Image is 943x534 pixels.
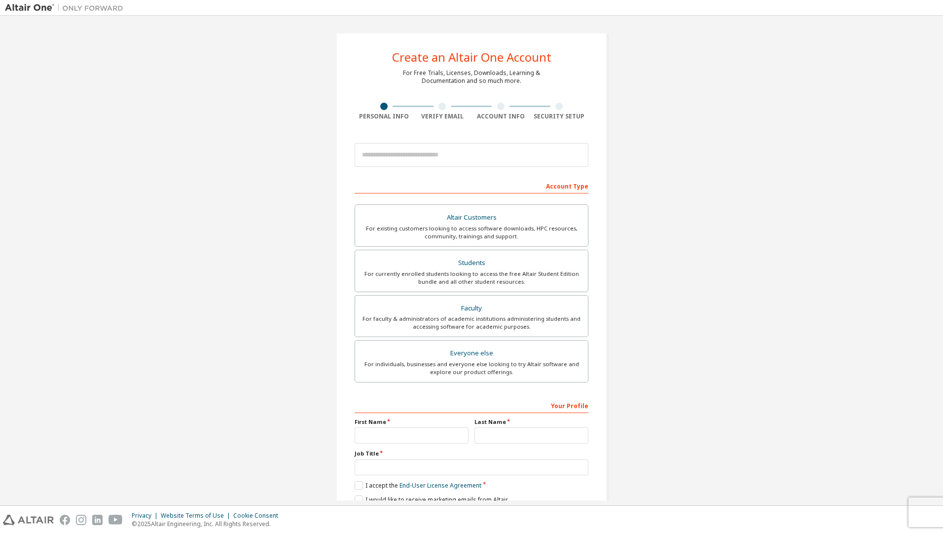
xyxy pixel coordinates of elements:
a: End-User License Agreement [399,481,481,490]
div: Everyone else [361,346,582,360]
div: Personal Info [355,113,413,120]
div: Account Info [471,113,530,120]
img: instagram.svg [76,515,86,525]
div: Cookie Consent [233,512,284,520]
div: For existing customers looking to access software downloads, HPC resources, community, trainings ... [361,225,582,240]
div: For individuals, businesses and everyone else looking to try Altair software and explore our prod... [361,360,582,376]
img: Altair One [5,3,128,13]
div: For faculty & administrators of academic institutions administering students and accessing softwa... [361,315,582,331]
p: © 2025 Altair Engineering, Inc. All Rights Reserved. [132,520,284,528]
div: For Free Trials, Licenses, Downloads, Learning & Documentation and so much more. [403,69,540,85]
img: youtube.svg [109,515,123,525]
img: altair_logo.svg [3,515,54,525]
div: Account Type [355,178,588,193]
div: Privacy [132,512,161,520]
label: Last Name [474,418,588,426]
div: Students [361,256,582,270]
div: Website Terms of Use [161,512,233,520]
label: Job Title [355,450,588,458]
div: For currently enrolled students looking to access the free Altair Student Edition bundle and all ... [361,270,582,286]
div: Your Profile [355,397,588,413]
div: Create an Altair One Account [392,51,551,63]
img: facebook.svg [60,515,70,525]
div: Faculty [361,302,582,315]
div: Altair Customers [361,211,582,225]
img: linkedin.svg [92,515,103,525]
label: I accept the [355,481,481,490]
div: Verify Email [413,113,472,120]
div: Security Setup [530,113,589,120]
label: First Name [355,418,469,426]
label: I would like to receive marketing emails from Altair [355,496,508,504]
